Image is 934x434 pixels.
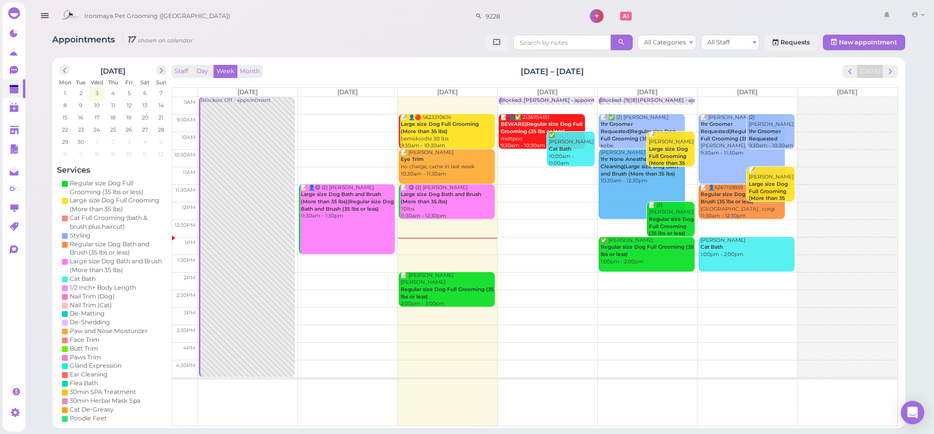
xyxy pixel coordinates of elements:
b: 1hr Groomer Requested [749,128,781,142]
span: 4:30pm [176,362,195,369]
span: Sun [156,79,166,86]
button: next [883,65,898,78]
div: Gland Expression [70,361,121,370]
span: 8 [95,150,100,158]
button: Day [191,65,214,78]
div: Large size Dog Bath and Brush (More than 35 lbs) [70,257,164,275]
span: 5 [159,138,164,146]
div: Styling [70,231,91,240]
span: 2:30pm [176,292,195,298]
div: Blocked: Off • appointment [200,97,295,104]
span: 28 [157,125,165,134]
span: 10:30am [174,152,195,158]
span: New appointment [839,39,897,46]
div: Paw and Nose Moisturizer [70,327,148,335]
span: 6 [142,89,148,98]
b: Cat Bath [549,146,571,152]
span: 9am [184,99,195,105]
span: 26 [125,125,133,134]
div: 📝 [PERSON_NAME] [PERSON_NAME] 9:30am - 11:30am [700,114,785,157]
span: 9:30am [176,117,195,123]
span: [DATE] [837,88,858,96]
div: Nail Trim (Cat) [70,301,112,310]
div: ✅ [PERSON_NAME] 10:00am - 11:00am [548,132,595,167]
button: New appointment [823,35,905,50]
b: Regular size Dog Full Grooming (35 lbs or less) [601,244,694,257]
button: prev [59,65,70,75]
button: Month [237,65,263,78]
div: 📝 [PERSON_NAME] 10:00am - 11:00am [648,132,695,189]
span: 12pm [182,204,195,211]
span: 23 [77,125,85,134]
button: next [156,65,167,75]
span: 21 [158,113,165,122]
span: 15 [61,113,68,122]
small: shown on calendar [138,37,193,44]
span: 4 [142,138,148,146]
span: 16 [78,113,85,122]
span: 14 [157,101,165,110]
span: 1:30pm [177,257,195,263]
div: 📝 👤✅ 2136754151 meltpoo 9:30am - 10:30am [500,114,585,150]
span: 22 [61,125,69,134]
div: (2) [PERSON_NAME] 9:30am - 10:30am [748,114,795,150]
div: [PERSON_NAME] 1:00pm - 2:00pm [700,237,795,258]
span: 11:30am [175,187,195,193]
div: Poodle Feet [70,414,107,423]
h2: [DATE] [101,65,126,76]
span: 11 [110,101,116,110]
b: Regular size Dog Bath and Brush (35 lbs or less) [700,191,770,205]
b: Regular size Dog Full Grooming (35 lbs or less) [401,286,494,300]
span: [DATE] [437,88,458,96]
span: 9 [78,101,84,110]
span: 3 [95,89,99,98]
div: 📝 👤🛑 5623310674 bernidoodle 30 lbs 9:30am - 10:30am [400,114,495,150]
span: 8 [62,101,68,110]
b: Large size Dog Full Grooming (More than 35 lbs) [401,121,479,135]
div: 📝 [PERSON_NAME] 11:00am - 12:00pm [748,167,795,224]
span: 25 [109,125,117,134]
div: Face Trim [70,335,99,344]
span: [DATE] [737,88,758,96]
button: Staff [172,65,191,78]
button: prev [843,65,858,78]
div: Cat Bath [70,275,96,283]
span: 10 [125,150,133,158]
span: 7 [159,89,164,98]
div: 📝 👤😋 (2) [PERSON_NAME] 11:30am - 1:30pm [300,184,395,220]
b: Regular size Dog Full Grooming (35 lbs or less) [649,216,694,237]
span: 20 [141,113,149,122]
b: 1hr None Anesthesia Dental Cleaning|Large size Dog Bath and Brush (More than 35 lbs) [601,156,678,177]
a: Requests [764,35,818,50]
span: All Staff [707,39,730,46]
span: 30 [77,138,85,146]
div: Blocked: (9)(8)[PERSON_NAME] • appointment [600,97,722,104]
span: 1 [95,138,99,146]
span: 7 [78,150,83,158]
span: 2pm [184,275,195,281]
div: 📝 😋 (2) [PERSON_NAME] 70lbs 11:30am - 12:30pm [400,184,495,220]
span: Fri [125,79,133,86]
div: 1/2 Inch+ Body Length [70,283,136,292]
span: 18 [109,113,117,122]
span: 27 [141,125,149,134]
div: Large size Dog Full Grooming (More than 35 lbs) [70,196,164,214]
div: Regular size Dog Bath and Brush (35 lbs or less) [70,240,164,257]
span: 19 [125,113,133,122]
div: 30min SPA Treatment [70,388,136,396]
span: 29 [61,138,69,146]
span: 2 [78,89,83,98]
b: Eye Trim [401,156,424,162]
div: Butt Trim [70,344,98,353]
span: [DATE] [337,88,358,96]
span: Thu [108,79,118,86]
h4: Services [57,165,169,175]
span: Appointments [52,34,117,44]
b: Large size Dog Full Grooming (More than 35 lbs) [749,181,788,209]
span: 4 [110,89,116,98]
span: 1 [63,89,67,98]
div: De-Shedding [70,318,110,327]
span: 11 [142,150,148,158]
div: Regular size Dog Full Grooming (35 lbs or less) [70,179,164,197]
div: Cat De-Greasy [70,405,114,414]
